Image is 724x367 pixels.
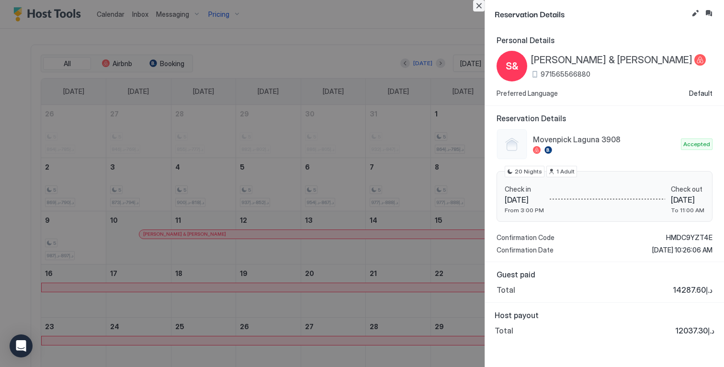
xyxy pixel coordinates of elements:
span: Movenpick Laguna 3908 [533,135,677,144]
span: Confirmation Code [497,233,554,242]
span: [DATE] 10:26:06 AM [652,246,713,254]
span: 1 Adult [556,167,575,176]
span: د.إ14287.60 [673,285,713,295]
span: Check in [505,185,544,194]
span: To 11:00 AM [671,206,704,214]
span: Confirmation Date [497,246,554,254]
span: Personal Details [497,35,713,45]
span: [PERSON_NAME] & [PERSON_NAME] [531,54,692,66]
span: 20 Nights [515,167,542,176]
span: Preferred Language [497,89,558,98]
span: 971565566880 [541,70,590,79]
span: Accepted [683,140,710,149]
span: Reservation Details [495,8,688,20]
span: Total [495,326,513,335]
button: Edit reservation [690,8,701,19]
span: Default [689,89,713,98]
span: HMDC9YZT4E [666,233,713,242]
span: Guest paid [497,270,713,279]
span: S& [506,59,518,73]
div: Open Intercom Messenger [10,334,33,357]
span: [DATE] [505,195,544,205]
span: د.إ12037.30 [675,326,714,335]
span: Check out [671,185,704,194]
span: Host payout [495,310,714,320]
span: From 3:00 PM [505,206,544,214]
span: Reservation Details [497,114,713,123]
span: [DATE] [671,195,704,205]
button: Inbox [703,8,714,19]
span: Total [497,285,515,295]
